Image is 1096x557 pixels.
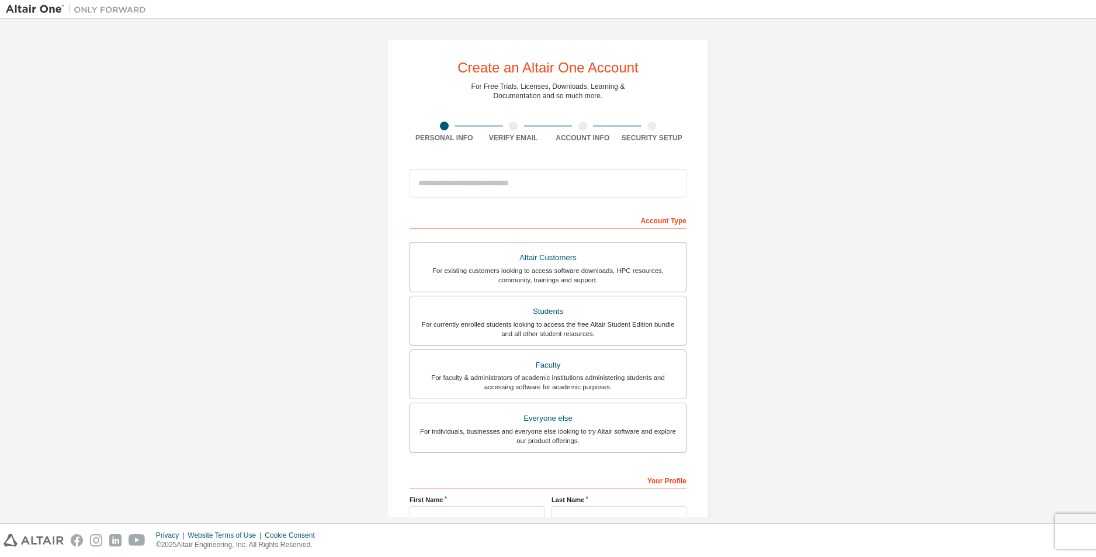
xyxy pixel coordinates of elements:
label: Last Name [552,495,686,504]
div: Personal Info [410,133,479,143]
div: Account Type [410,210,686,229]
p: © 2025 Altair Engineering, Inc. All Rights Reserved. [156,540,322,550]
div: Create an Altair One Account [457,61,639,75]
div: Everyone else [417,410,679,427]
div: Altair Customers [417,250,679,266]
div: For Free Trials, Licenses, Downloads, Learning & Documentation and so much more. [471,82,625,101]
img: instagram.svg [90,534,102,546]
div: For faculty & administrators of academic institutions administering students and accessing softwa... [417,373,679,392]
div: Your Profile [410,470,686,489]
div: Account Info [548,133,618,143]
img: altair_logo.svg [4,534,64,546]
div: Website Terms of Use [188,531,265,540]
div: Verify Email [479,133,549,143]
div: Faculty [417,357,679,373]
img: youtube.svg [129,534,145,546]
div: For individuals, businesses and everyone else looking to try Altair software and explore our prod... [417,427,679,445]
img: Altair One [6,4,152,15]
div: Cookie Consent [265,531,321,540]
label: First Name [410,495,544,504]
img: facebook.svg [71,534,83,546]
div: Privacy [156,531,188,540]
div: For existing customers looking to access software downloads, HPC resources, community, trainings ... [417,266,679,285]
div: For currently enrolled students looking to access the free Altair Student Edition bundle and all ... [417,320,679,338]
img: linkedin.svg [109,534,122,546]
div: Students [417,303,679,320]
div: Security Setup [618,133,687,143]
